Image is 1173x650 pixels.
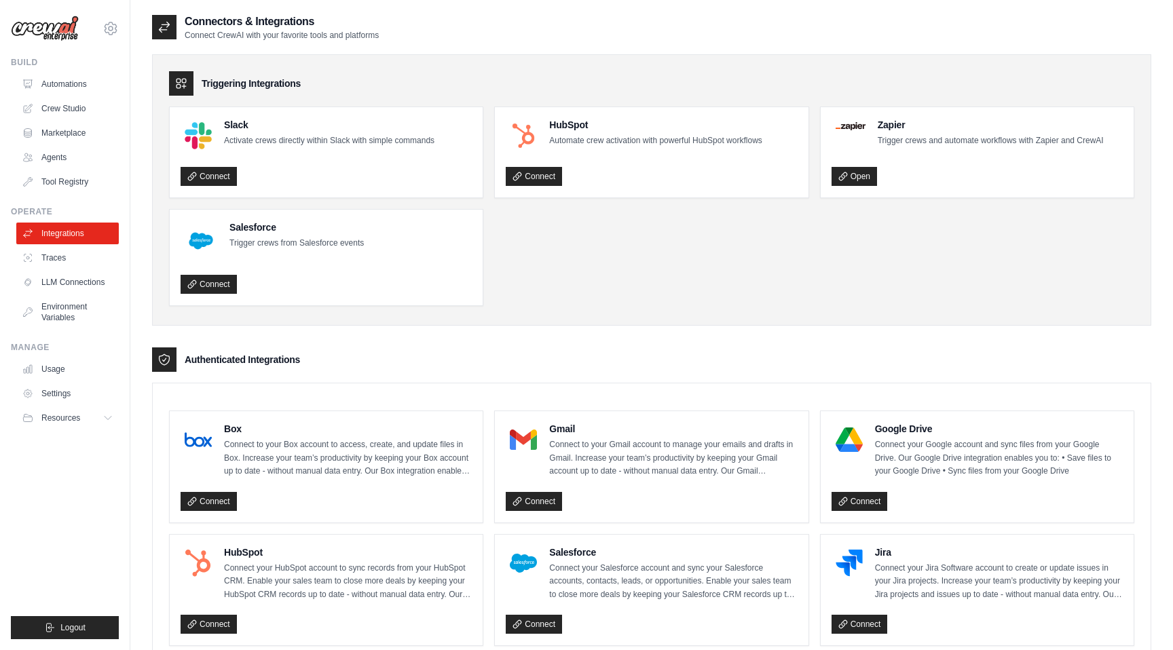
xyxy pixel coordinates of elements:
p: Connect your Jira Software account to create or update issues in your Jira projects. Increase you... [875,562,1123,602]
h4: Box [224,422,472,436]
a: Marketplace [16,122,119,144]
img: Slack Logo [185,122,212,149]
span: Logout [60,622,86,633]
h4: Zapier [878,118,1104,132]
a: Integrations [16,223,119,244]
img: Box Logo [185,426,212,453]
a: Connect [832,615,888,634]
p: Automate crew activation with powerful HubSpot workflows [549,134,762,148]
a: Connect [181,167,237,186]
h4: Google Drive [875,422,1123,436]
h3: Authenticated Integrations [185,353,300,366]
h4: Slack [224,118,434,132]
p: Connect CrewAI with your favorite tools and platforms [185,30,379,41]
img: Jira Logo [836,550,863,577]
h4: Gmail [549,422,797,436]
img: Google Drive Logo [836,426,863,453]
a: Connect [506,167,562,186]
div: Build [11,57,119,68]
img: HubSpot Logo [510,122,537,149]
h4: Jira [875,546,1123,559]
img: Zapier Logo [836,122,865,130]
a: Connect [506,615,562,634]
button: Logout [11,616,119,639]
p: Activate crews directly within Slack with simple commands [224,134,434,148]
a: LLM Connections [16,271,119,293]
div: Operate [11,206,119,217]
h4: Salesforce [229,221,364,234]
a: Traces [16,247,119,269]
a: Open [832,167,877,186]
a: Connect [181,492,237,511]
a: Connect [181,275,237,294]
a: Connect [832,492,888,511]
a: Connect [181,615,237,634]
img: Gmail Logo [510,426,537,453]
a: Connect [506,492,562,511]
div: Manage [11,342,119,353]
img: HubSpot Logo [185,550,212,577]
a: Crew Studio [16,98,119,119]
h2: Connectors & Integrations [185,14,379,30]
h4: Salesforce [549,546,797,559]
a: Automations [16,73,119,95]
p: Trigger crews and automate workflows with Zapier and CrewAI [878,134,1104,148]
a: Settings [16,383,119,404]
p: Trigger crews from Salesforce events [229,237,364,250]
p: Connect to your Gmail account to manage your emails and drafts in Gmail. Increase your team’s pro... [549,438,797,478]
p: Connect your Google account and sync files from your Google Drive. Our Google Drive integration e... [875,438,1123,478]
a: Agents [16,147,119,168]
p: Connect your HubSpot account to sync records from your HubSpot CRM. Enable your sales team to clo... [224,562,472,602]
button: Resources [16,407,119,429]
img: Salesforce Logo [185,225,217,257]
img: Logo [11,16,79,41]
h4: HubSpot [224,546,472,559]
h4: HubSpot [549,118,762,132]
p: Connect your Salesforce account and sync your Salesforce accounts, contacts, leads, or opportunit... [549,562,797,602]
a: Usage [16,358,119,380]
span: Resources [41,413,80,423]
h3: Triggering Integrations [202,77,301,90]
p: Connect to your Box account to access, create, and update files in Box. Increase your team’s prod... [224,438,472,478]
img: Salesforce Logo [510,550,537,577]
a: Environment Variables [16,296,119,328]
a: Tool Registry [16,171,119,193]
